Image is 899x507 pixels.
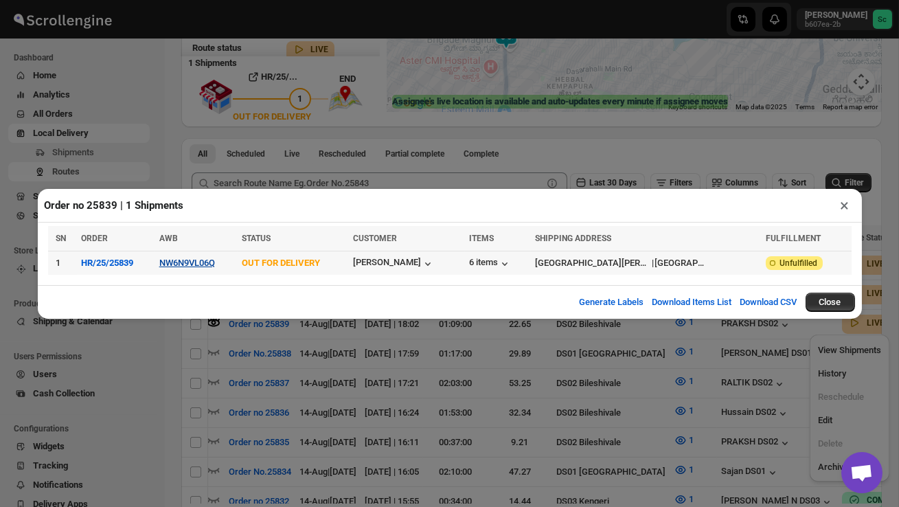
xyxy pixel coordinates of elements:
[353,234,397,243] span: CUSTOMER
[159,258,215,268] button: NW6N9VL06Q
[56,234,67,243] span: SN
[841,452,883,493] a: Open chat
[535,234,611,243] span: SHIPPING ADDRESS
[732,289,806,316] button: Download CSV
[469,257,512,271] button: 6 items
[655,256,706,270] div: [GEOGRAPHIC_DATA]
[469,234,494,243] span: ITEMS
[81,234,108,243] span: ORDER
[779,258,817,269] span: Unfulfilled
[242,234,271,243] span: STATUS
[159,234,178,243] span: AWB
[571,289,652,316] button: Generate Labels
[766,234,821,243] span: FULFILLMENT
[644,289,740,316] button: Download Items List
[81,258,133,268] button: HR/25/25839
[535,256,652,270] div: [GEOGRAPHIC_DATA][PERSON_NAME]
[535,256,758,270] div: |
[48,251,78,275] td: 1
[806,293,855,312] button: Close
[353,257,435,271] button: [PERSON_NAME]
[835,196,855,215] button: ×
[45,199,184,212] h2: Order no 25839 | 1 Shipments
[242,258,320,268] span: OUT FOR DELIVERY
